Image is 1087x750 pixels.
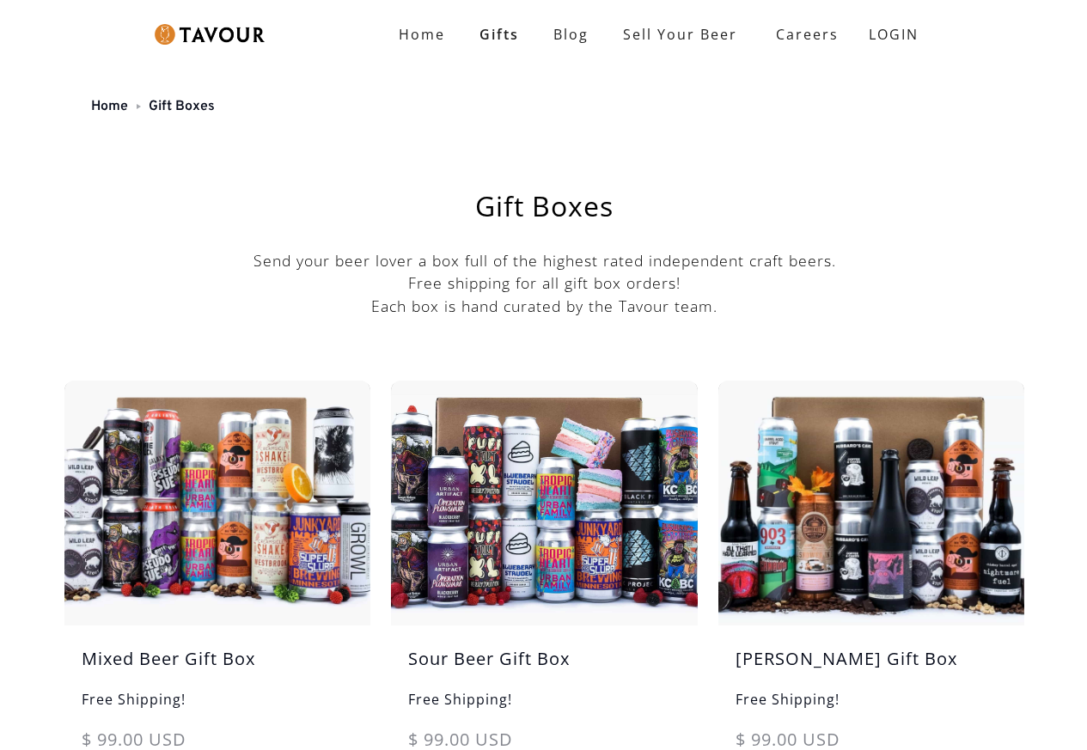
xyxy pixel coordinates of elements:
[462,17,536,52] a: Gifts
[382,17,462,52] a: Home
[399,25,445,44] strong: Home
[852,17,936,52] a: LOGIN
[718,689,1024,727] h6: Free Shipping!
[91,98,128,115] a: Home
[606,17,754,52] a: Sell Your Beer
[391,689,697,727] h6: Free Shipping!
[64,689,370,727] h6: Free Shipping!
[64,249,1024,317] p: Send your beer lover a box full of the highest rated independent craft beers. Free shipping for a...
[107,192,981,220] h1: Gift Boxes
[754,10,852,58] a: Careers
[718,646,1024,689] h5: [PERSON_NAME] Gift Box
[391,646,697,689] h5: Sour Beer Gift Box
[536,17,606,52] a: Blog
[776,17,839,52] strong: Careers
[64,646,370,689] h5: Mixed Beer Gift Box
[149,98,215,115] a: Gift Boxes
